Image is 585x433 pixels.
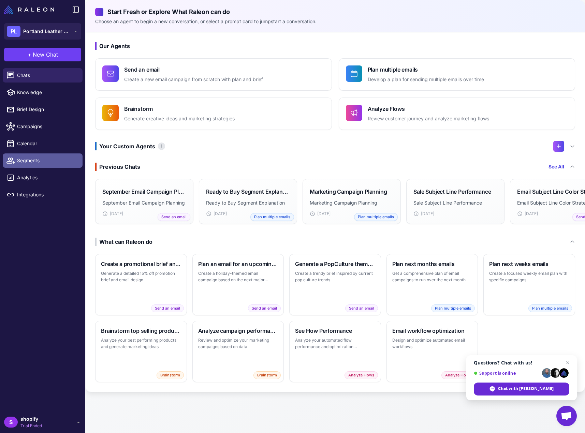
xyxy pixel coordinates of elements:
[198,337,278,350] p: Review and optimize your marketing campaigns based on data
[354,213,398,221] span: Plan multiple emails
[17,140,77,147] span: Calendar
[295,337,375,350] p: Analyze your automated flow performance and optimization opportunities
[386,254,478,315] button: Plan next months emailsGet a comprehensive plan of email campaigns to run over the next monthPlan...
[3,119,83,134] a: Campaigns
[101,270,181,283] p: Generate a detailed 15% off promotion brief and email design
[4,23,81,40] button: PLPortland Leather Goods
[386,321,478,382] button: Email workflow optimizationDesign and optimize automated email workflowsAnalyze Flows
[20,415,42,423] span: shopify
[198,327,278,335] h3: Analyze campaign performance
[95,321,187,382] button: Brainstorm top selling productsAnalyze your best performing products and generate marketing ideas...
[95,254,187,315] button: Create a promotional brief and emailGenerate a detailed 15% off promotion brief and email designS...
[124,76,263,84] p: Create a new email campaign from scratch with plan and brief
[95,18,575,25] p: Choose an agent to begin a new conversation, or select a prompt card to jumpstart a conversation.
[345,371,378,379] span: Analyze Flows
[95,42,575,50] h3: Our Agents
[192,254,284,315] button: Plan an email for an upcoming holidayCreate a holiday-themed email campaign based on the next maj...
[158,213,190,221] span: Send an email
[7,26,20,37] div: PL
[17,72,77,79] span: Chats
[392,260,472,268] h3: Plan next months emails
[157,371,184,379] span: Brainstorm
[28,50,31,59] span: +
[248,304,281,312] span: Send an email
[295,260,375,268] h3: Generate a PopCulture themed brief
[192,321,284,382] button: Analyze campaign performanceReview and optimize your marketing campaigns based on dataBrainstorm
[206,199,290,207] p: Ready to Buy Segment Explanation
[489,270,569,283] p: Create a focused weekly email plan with specific campaigns
[368,115,489,123] p: Review customer journey and analyze marketing flows
[528,304,572,312] span: Plan multiple emails
[431,304,475,312] span: Plan multiple emails
[339,98,575,130] button: Analyze FlowsReview customer journey and analyze marketing flows
[4,5,54,14] img: Raleon Logo
[368,65,484,74] h4: Plan multiple emails
[4,5,57,14] a: Raleon Logo
[206,211,290,217] div: [DATE]
[474,383,569,395] div: Chat with Raleon
[4,48,81,61] button: +New Chat
[253,371,281,379] span: Brainstorm
[158,143,165,150] span: 1
[17,123,77,130] span: Campaigns
[102,199,186,207] p: September Email Campaign Planning
[392,270,472,283] p: Get a comprehensive plan of email campaigns to run over the next month
[4,417,18,428] div: S
[95,238,152,246] div: What can Raleon do
[474,360,569,365] span: Questions? Chat with us!
[368,76,484,84] p: Develop a plan for sending multiple emails over time
[339,58,575,91] button: Plan multiple emailsDevelop a plan for sending multiple emails over time
[489,260,569,268] h3: Plan next weeks emails
[289,254,381,315] button: Generate a PopCulture themed briefCreate a trendy brief inspired by current pop culture trendsSen...
[498,386,554,392] span: Chat with [PERSON_NAME]
[413,188,491,196] h3: Sale Subject Line Performance
[413,199,497,207] p: Sale Subject Line Performance
[101,327,181,335] h3: Brainstorm top selling products
[151,304,184,312] span: Send an email
[345,304,378,312] span: Send an email
[310,199,394,207] p: Marketing Campaign Planning
[556,406,577,426] div: Open chat
[483,254,575,315] button: Plan next weeks emailsCreate a focused weekly email plan with specific campaignsPlan multiple emails
[564,359,572,367] span: Close chat
[392,337,472,350] p: Design and optimize automated email workflows
[295,327,375,335] h3: See Flow Performance
[413,211,497,217] div: [DATE]
[3,170,83,185] a: Analytics
[17,174,77,181] span: Analytics
[368,105,489,113] h4: Analyze Flows
[206,188,290,196] h3: Ready to Buy Segment Explanation
[3,153,83,168] a: Segments
[549,163,564,170] a: See All
[295,270,375,283] p: Create a trendy brief inspired by current pop culture trends
[102,188,186,196] h3: September Email Campaign Planning
[3,68,83,83] a: Chats
[3,85,83,100] a: Knowledge
[198,270,278,283] p: Create a holiday-themed email campaign based on the next major holiday
[95,142,165,150] h3: Your Custom Agents
[3,102,83,117] a: Brief Design
[124,105,235,113] h4: Brainstorm
[250,213,294,221] span: Plan multiple emails
[3,188,83,202] a: Integrations
[102,211,186,217] div: [DATE]
[23,28,71,35] span: Portland Leather Goods
[101,260,181,268] h3: Create a promotional brief and email
[3,136,83,151] a: Calendar
[441,371,475,379] span: Analyze Flows
[289,321,381,382] button: See Flow PerformanceAnalyze your automated flow performance and optimization opportunitiesAnalyze...
[95,58,332,91] button: Send an emailCreate a new email campaign from scratch with plan and brief
[95,163,140,171] div: Previous Chats
[392,327,472,335] h3: Email workflow optimization
[95,98,332,130] button: BrainstormGenerate creative ideas and marketing strategies
[17,191,77,198] span: Integrations
[17,89,77,96] span: Knowledge
[101,337,181,350] p: Analyze your best performing products and generate marketing ideas
[17,157,77,164] span: Segments
[124,115,235,123] p: Generate creative ideas and marketing strategies
[198,260,278,268] h3: Plan an email for an upcoming holiday
[20,423,42,429] span: Trial Ended
[124,65,263,74] h4: Send an email
[95,7,575,16] h2: Start Fresh or Explore What Raleon can do
[310,188,387,196] h3: Marketing Campaign Planning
